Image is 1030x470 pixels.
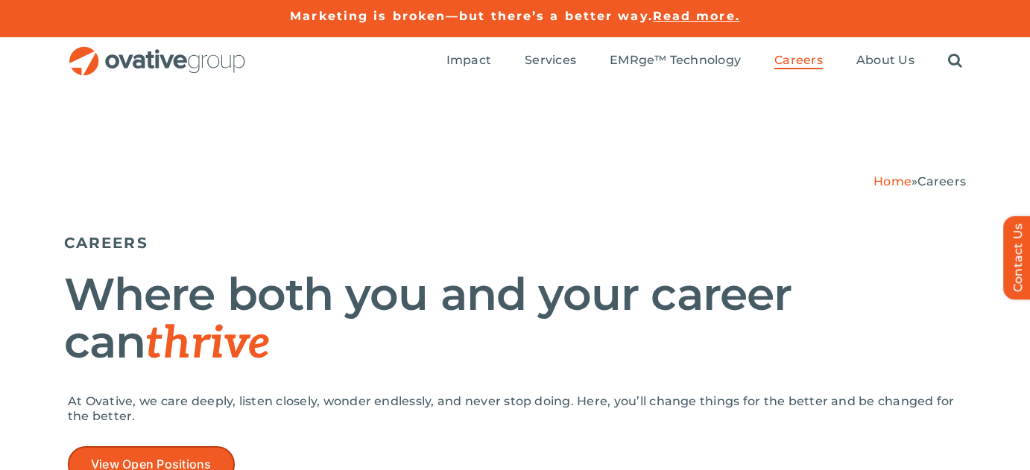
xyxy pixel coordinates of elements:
span: EMRge™ Technology [610,53,741,68]
a: Impact [446,53,491,69]
a: Services [525,53,576,69]
h1: Where both you and your career can [64,270,966,368]
a: Home [873,174,911,188]
nav: Menu [446,37,962,85]
span: Careers [774,53,823,68]
a: Marketing is broken—but there’s a better way. [290,9,653,23]
a: Read more. [653,9,740,23]
p: At Ovative, we care deeply, listen closely, wonder endlessly, and never stop doing. Here, you’ll ... [68,394,962,424]
span: Services [525,53,576,68]
a: EMRge™ Technology [610,53,741,69]
a: OG_Full_horizontal_RGB [68,45,247,59]
a: About Us [856,53,914,69]
span: thrive [145,317,270,371]
span: Careers [917,174,966,188]
span: About Us [856,53,914,68]
span: » [873,174,966,188]
h5: CAREERS [64,234,966,252]
a: Careers [774,53,823,69]
a: Search [948,53,962,69]
span: Impact [446,53,491,68]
